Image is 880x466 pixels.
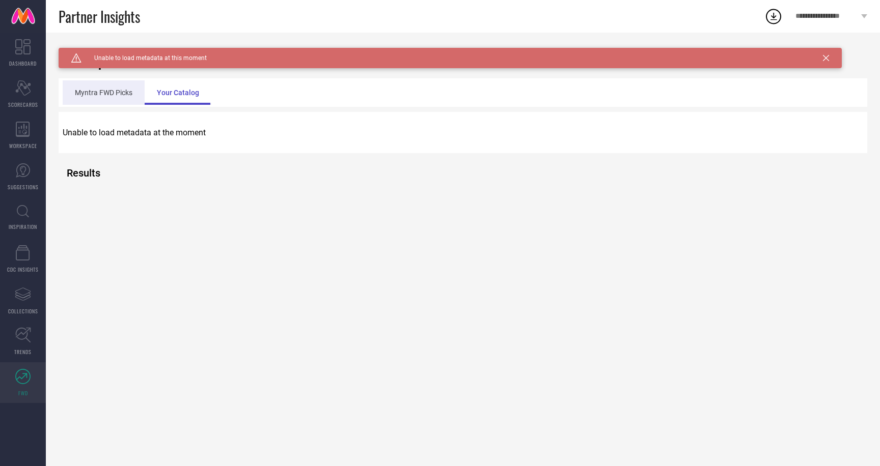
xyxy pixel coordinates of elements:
[14,348,32,356] span: TRENDS
[59,6,140,27] span: Partner Insights
[9,142,37,150] span: WORKSPACE
[63,128,863,137] p: Unable to load metadata at the moment
[145,80,211,105] div: Your Catalog
[8,101,38,108] span: SCORECARDS
[81,54,207,62] span: Unable to load metadata at this moment
[67,167,92,179] h2: Results
[63,80,145,105] div: Myntra FWD Picks
[764,7,783,25] div: Open download list
[7,266,39,273] span: CDC INSIGHTS
[8,307,38,315] span: COLLECTIONS
[9,60,37,67] span: DASHBOARD
[18,389,28,397] span: FWD
[9,223,37,230] span: INSPIRATION
[8,183,39,191] span: SUGGESTIONS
